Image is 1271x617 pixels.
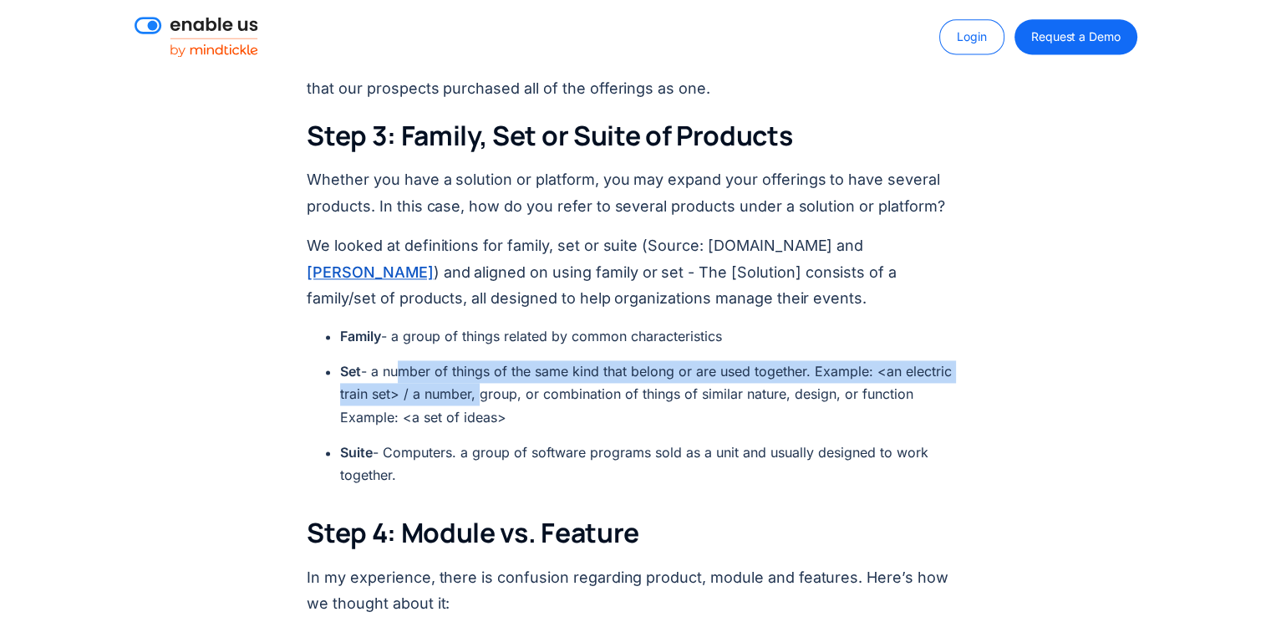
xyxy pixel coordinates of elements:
h3: Step 4: Module vs. Feature [307,516,964,551]
a: [PERSON_NAME] [307,261,433,283]
p: We looked at definitions for family, set or suite (Source: [DOMAIN_NAME] and ) and aligned on usi... [307,232,964,312]
a: Request a Demo [1014,19,1137,54]
a: Login [939,19,1004,54]
iframe: Qualified Messenger [1194,540,1271,617]
li: - Computers. a group of software programs sold as a unit and usually designed to work together. [340,441,964,487]
li: - a group of things related by common characteristics [340,325,964,348]
p: Whether you have a solution or platform, you may expand your offerings to have several products. ... [307,166,964,219]
li: - a number of things of the same kind that belong or are used together. Example: <an electric tra... [340,360,964,429]
h3: Step 3: Family, Set or Suite of Products [307,119,964,154]
p: In my experience, there is confusion regarding product, module and features. Here’s how we though... [307,564,964,617]
strong: Set [340,363,361,380]
strong: Family [340,328,381,344]
strong: Suite [340,444,373,461]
